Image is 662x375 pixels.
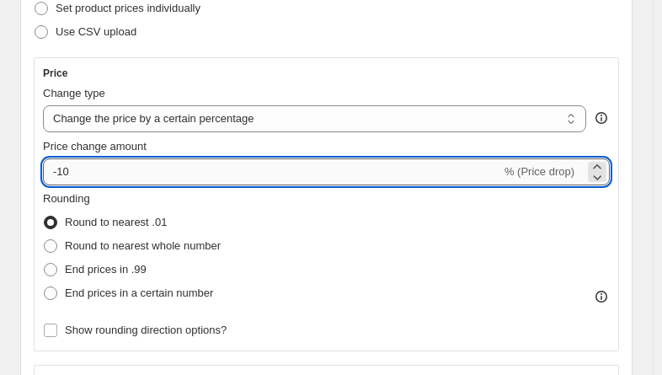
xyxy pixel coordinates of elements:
h3: Price [43,67,67,80]
input: -15 [43,158,501,185]
span: End prices in .99 [65,263,147,276]
span: Round to nearest .01 [65,216,167,228]
span: Show rounding direction options? [65,324,227,336]
span: Price change amount [43,140,147,153]
span: Use CSV upload [56,25,136,38]
span: End prices in a certain number [65,287,213,299]
span: Set product prices individually [56,2,200,14]
span: % (Price drop) [505,165,574,178]
span: Rounding [43,192,90,205]
div: help [593,110,610,126]
span: Change type [43,87,105,99]
span: Round to nearest whole number [65,239,221,252]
